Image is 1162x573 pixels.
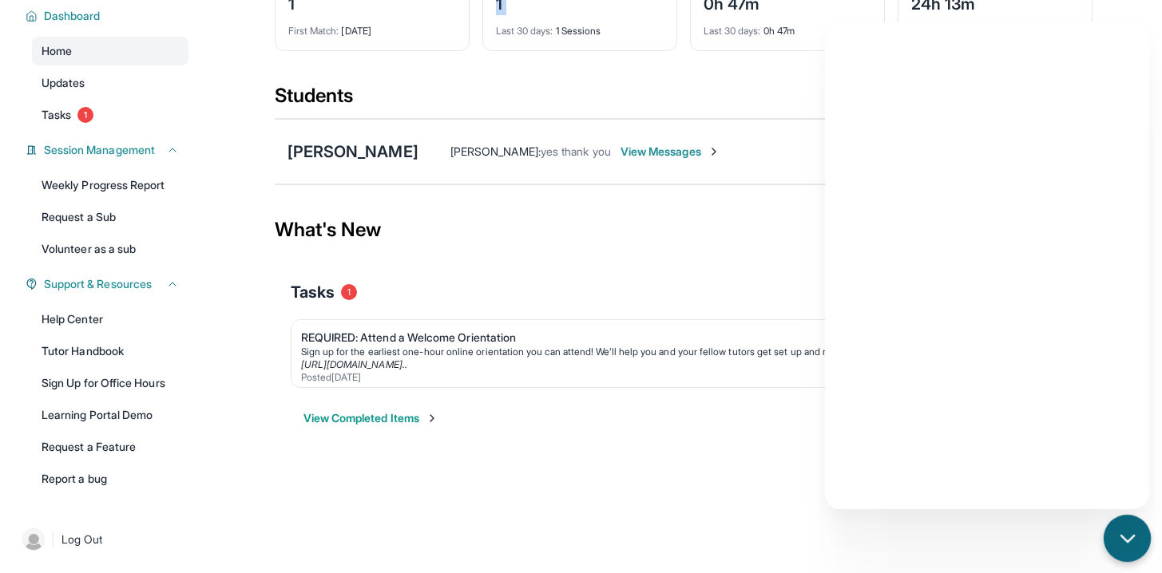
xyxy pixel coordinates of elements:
a: Tutor Handbook [32,337,188,366]
a: Learning Portal Demo [32,401,188,429]
span: yes thank you [541,144,611,158]
span: Log Out [61,532,103,547]
span: | [51,530,55,549]
span: 1 [341,284,357,300]
button: View Completed Items [303,410,438,426]
button: Support & Resources [38,276,179,292]
img: user-img [22,528,45,551]
a: Report a bug [32,464,188,493]
a: [URL][DOMAIN_NAME].. [301,358,407,370]
div: Students [275,83,1093,118]
div: REQUIRED: Attend a Welcome Orientation [301,330,1053,346]
span: 1 [77,107,93,123]
a: REQUIRED: Attend a Welcome OrientationSign up for the earliest one-hour online orientation you ca... [291,320,1076,387]
span: Home [42,43,72,59]
span: Updates [42,75,85,91]
span: First Match : [288,25,339,37]
a: Weekly Progress Report [32,171,188,200]
div: What's New [275,195,1093,265]
button: Dashboard [38,8,179,24]
span: [PERSON_NAME] : [450,144,541,158]
a: Home [32,37,188,65]
a: |Log Out [16,522,188,557]
span: Dashboard [44,8,101,24]
div: Advanced Tutor/Mentor [911,15,1079,38]
div: Posted [DATE] [301,371,1053,384]
a: Volunteer as a sub [32,235,188,263]
span: View Messages [621,144,720,160]
a: Request a Feature [32,433,188,461]
div: 0h 47m [704,15,871,38]
span: Last 30 days : [496,25,553,37]
a: Sign Up for Office Hours [32,369,188,397]
div: Sign up for the earliest one-hour online orientation you can attend! We’ll help you and your fell... [301,346,1053,358]
span: Last 30 days : [704,25,761,37]
div: [DATE] [288,15,456,38]
button: chat-button [1104,515,1151,562]
img: Chevron-Right [708,145,720,158]
span: Tasks [42,107,71,123]
span: Tasks [291,281,335,303]
a: Tasks1 [32,101,188,129]
span: Support & Resources [44,276,152,292]
iframe: Chatbot [825,22,1149,509]
a: Help Center [32,305,188,334]
div: [PERSON_NAME] [288,140,418,163]
span: Session Management [44,142,155,158]
a: Request a Sub [32,203,188,231]
div: 1 Sessions [496,15,664,38]
button: Session Management [38,142,179,158]
a: Updates [32,69,188,97]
